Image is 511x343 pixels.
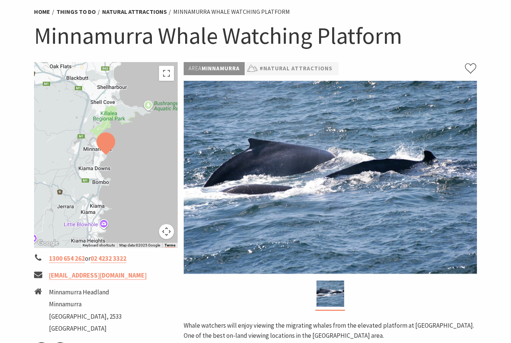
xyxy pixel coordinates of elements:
p: Whale watchers will enjoy viewing the migrating whales from the elevated platform at [GEOGRAPHIC_... [184,321,477,341]
li: Minnamurra Headland [49,287,122,297]
li: Minnamurra [49,299,122,309]
a: Terms [165,243,175,248]
li: or [34,254,178,264]
a: Things To Do [56,8,96,16]
li: [GEOGRAPHIC_DATA], 2533 [49,312,122,322]
img: Minnamurra Whale Watching Platform [316,281,344,307]
button: Map camera controls [159,224,174,239]
span: Map data ©2025 Google [119,243,160,247]
img: Google [36,238,61,248]
a: #Natural Attractions [260,64,333,73]
a: Home [34,8,50,16]
a: [EMAIL_ADDRESS][DOMAIN_NAME] [49,271,147,280]
a: Natural Attractions [102,8,167,16]
p: Minnamurra [184,62,245,75]
li: [GEOGRAPHIC_DATA] [49,324,122,334]
li: Minnamurra Whale Watching Platform [173,7,290,17]
span: Area [189,65,202,72]
button: Keyboard shortcuts [83,243,115,248]
a: Click to see this area on Google Maps [36,238,61,248]
img: Minnamurra Whale Watching Platform [184,81,477,274]
a: 1300 654 262 [49,254,85,263]
button: Toggle fullscreen view [159,66,174,81]
a: 02 4232 3322 [91,254,126,263]
h1: Minnamurra Whale Watching Platform [34,21,477,51]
